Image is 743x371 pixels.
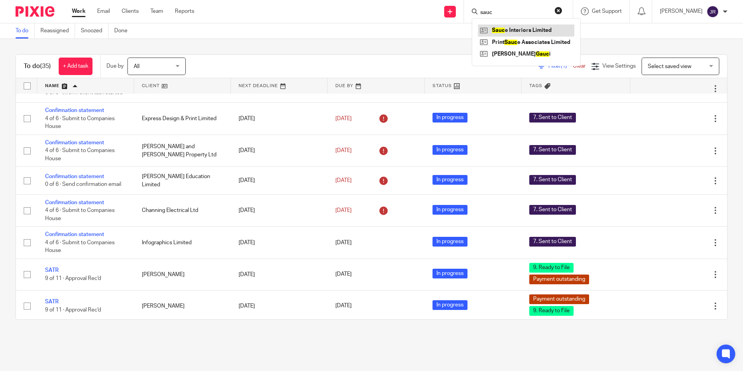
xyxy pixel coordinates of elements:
[97,7,110,15] a: Email
[706,5,719,18] img: svg%3E
[433,237,467,247] span: In progress
[648,64,691,69] span: Select saved view
[72,7,85,15] a: Work
[231,135,328,166] td: [DATE]
[231,167,328,194] td: [DATE]
[45,200,104,205] a: Confirmation statement
[529,113,576,122] span: 7. Sent to Client
[660,7,703,15] p: [PERSON_NAME]
[45,140,104,145] a: Confirmation statement
[134,103,231,135] td: Express Design & Print Limited
[40,23,75,38] a: Reassigned
[16,6,54,17] img: Pixie
[433,113,467,122] span: In progress
[529,145,576,155] span: 7. Sent to Client
[433,269,467,278] span: In progress
[480,9,549,16] input: Search
[529,84,542,88] span: Tags
[529,294,589,304] span: Payment outstanding
[231,194,328,226] td: [DATE]
[231,227,328,259] td: [DATE]
[134,290,231,322] td: [PERSON_NAME]
[573,63,586,69] a: Clear
[45,116,115,129] span: 4 of 6 · Submit to Companies House
[529,275,589,284] span: Payment outstanding
[45,299,59,304] a: SATR
[335,240,352,245] span: [DATE]
[529,237,576,247] span: 7. Sent to Client
[335,272,352,277] span: [DATE]
[150,7,163,15] a: Team
[45,208,115,221] span: 4 of 6 · Submit to Companies House
[231,103,328,135] td: [DATE]
[45,268,59,273] a: SATR
[529,175,576,185] span: 7. Sent to Client
[555,7,562,14] button: Clear
[529,306,574,316] span: 9. Ready to File
[45,240,115,254] span: 4 of 6 · Submit to Companies House
[122,7,139,15] a: Clients
[45,174,104,179] a: Confirmation statement
[335,148,352,153] span: [DATE]
[134,259,231,290] td: [PERSON_NAME]
[433,300,467,310] span: In progress
[134,194,231,226] td: Channing Electrical Ltd
[561,63,567,69] span: (1)
[106,62,124,70] p: Due by
[45,307,101,313] span: 9 of 11 · Approval Rec'd
[134,64,140,69] span: All
[16,23,35,38] a: To do
[114,23,133,38] a: Done
[335,303,352,309] span: [DATE]
[433,205,467,215] span: In progress
[45,232,104,237] a: Confirmation statement
[175,7,194,15] a: Reports
[134,227,231,259] td: Infographics Limited
[335,116,352,121] span: [DATE]
[231,259,328,290] td: [DATE]
[40,63,51,69] span: (35)
[548,63,573,69] span: Filter
[602,63,636,69] span: View Settings
[433,145,467,155] span: In progress
[335,178,352,183] span: [DATE]
[134,167,231,194] td: [PERSON_NAME] Education Limited
[45,182,121,187] span: 0 of 6 · Send confirmation email
[433,175,467,185] span: In progress
[529,205,576,215] span: 7. Sent to Client
[592,9,622,14] span: Get Support
[45,108,104,113] a: Confirmation statement
[45,148,115,161] span: 4 of 6 · Submit to Companies House
[134,135,231,166] td: [PERSON_NAME] and [PERSON_NAME] Property Ltd
[59,58,92,75] a: + Add task
[335,208,352,213] span: [DATE]
[45,276,101,281] span: 9 of 11 · Approval Rec'd
[81,23,108,38] a: Snoozed
[529,263,574,273] span: 9. Ready to File
[231,290,328,322] td: [DATE]
[24,62,51,70] h1: To do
